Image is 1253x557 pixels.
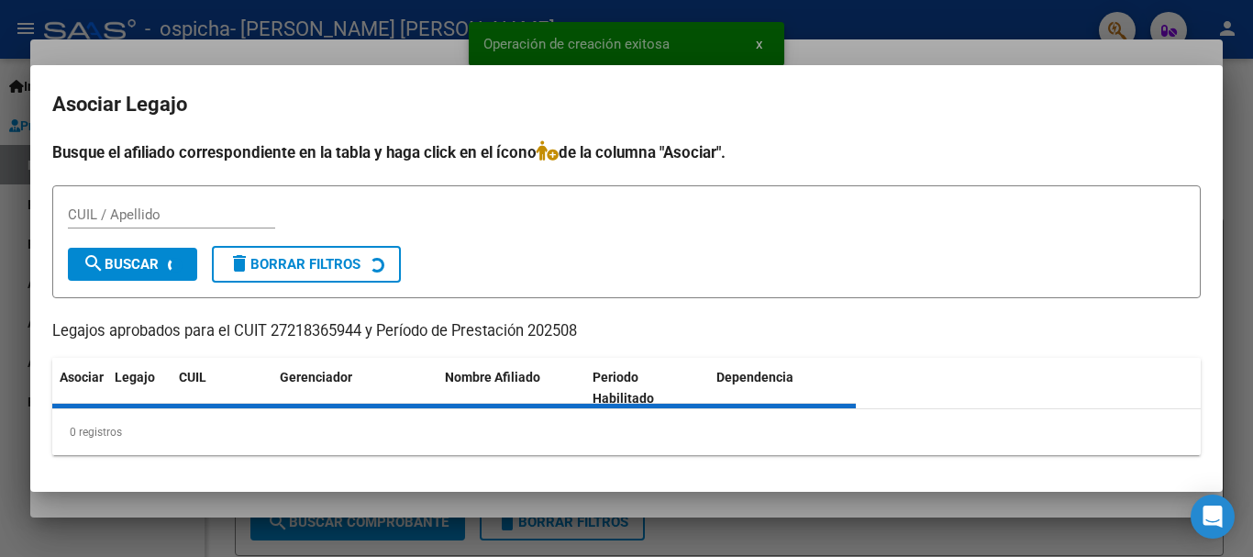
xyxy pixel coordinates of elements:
datatable-header-cell: Dependencia [709,358,857,418]
span: Asociar [60,370,104,384]
h4: Busque el afiliado correspondiente en la tabla y haga click en el ícono de la columna "Asociar". [52,140,1201,164]
span: Buscar [83,256,159,273]
datatable-header-cell: Legajo [107,358,172,418]
span: Borrar Filtros [228,256,360,273]
span: CUIL [179,370,206,384]
datatable-header-cell: Nombre Afiliado [438,358,585,418]
span: Legajo [115,370,155,384]
mat-icon: delete [228,252,250,274]
span: Nombre Afiliado [445,370,540,384]
h2: Asociar Legajo [52,87,1201,122]
datatable-header-cell: CUIL [172,358,272,418]
datatable-header-cell: Periodo Habilitado [585,358,709,418]
div: 0 registros [52,409,1201,455]
span: Gerenciador [280,370,352,384]
button: Buscar [68,248,197,281]
p: Legajos aprobados para el CUIT 27218365944 y Período de Prestación 202508 [52,320,1201,343]
span: Periodo Habilitado [593,370,654,406]
button: Borrar Filtros [212,246,401,283]
datatable-header-cell: Gerenciador [272,358,438,418]
span: Dependencia [716,370,793,384]
mat-icon: search [83,252,105,274]
datatable-header-cell: Asociar [52,358,107,418]
div: Open Intercom Messenger [1191,495,1235,539]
